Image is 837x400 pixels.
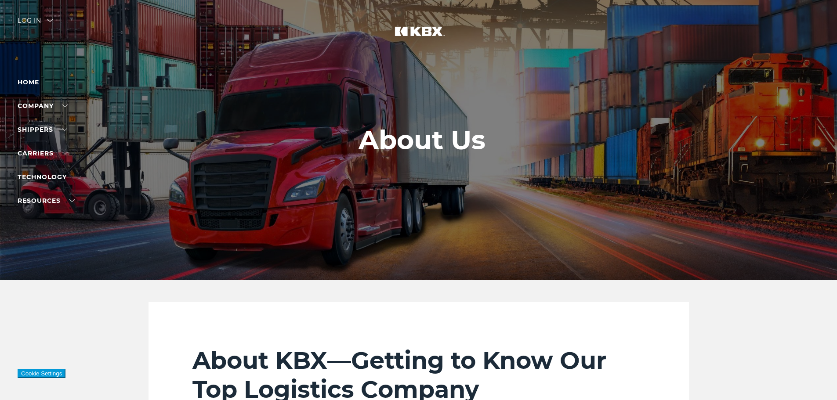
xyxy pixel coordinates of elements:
a: RESOURCES [18,197,75,205]
a: Carriers [18,149,68,157]
h1: About Us [359,125,486,155]
a: Company [18,102,68,110]
img: arrow [47,19,53,22]
a: SHIPPERS [18,126,67,133]
img: kbx logo [386,18,452,56]
div: Log in [18,18,53,30]
button: Cookie Settings [18,369,65,378]
a: Home [18,78,39,86]
a: Technology [18,173,67,181]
